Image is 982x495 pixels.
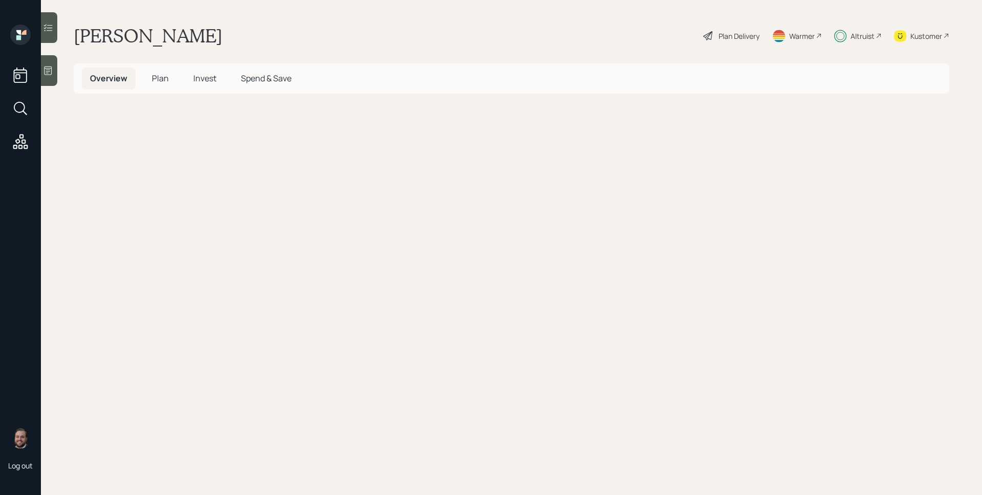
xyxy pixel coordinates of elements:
img: james-distasi-headshot.png [10,428,31,448]
span: Spend & Save [241,73,292,84]
span: Invest [193,73,216,84]
h1: [PERSON_NAME] [74,25,222,47]
span: Overview [90,73,127,84]
div: Plan Delivery [719,31,760,41]
div: Kustomer [910,31,942,41]
span: Plan [152,73,169,84]
div: Altruist [851,31,875,41]
div: Warmer [789,31,815,41]
div: Log out [8,461,33,470]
